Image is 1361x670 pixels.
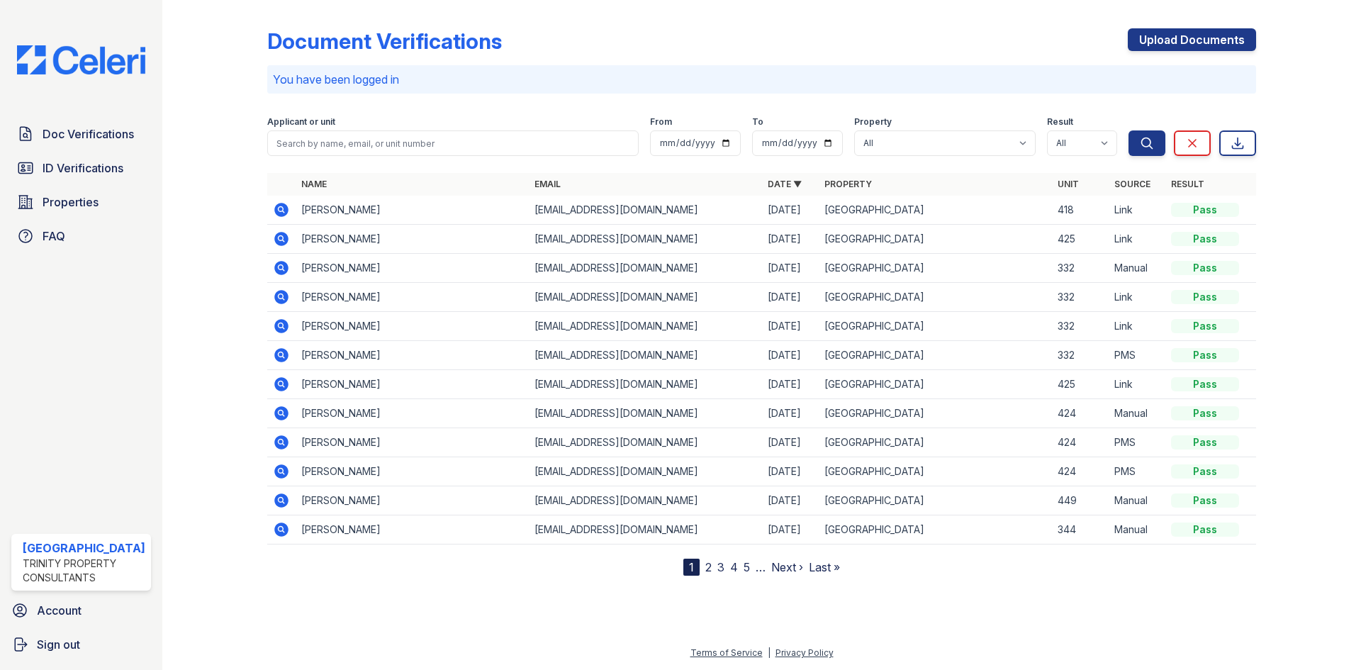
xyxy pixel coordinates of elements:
[1171,523,1239,537] div: Pass
[819,428,1052,457] td: [GEOGRAPHIC_DATA]
[529,399,762,428] td: [EMAIL_ADDRESS][DOMAIN_NAME]
[1052,399,1109,428] td: 424
[730,560,738,574] a: 4
[296,486,529,515] td: [PERSON_NAME]
[6,630,157,659] button: Sign out
[1109,196,1165,225] td: Link
[819,283,1052,312] td: [GEOGRAPHIC_DATA]
[1052,196,1109,225] td: 418
[768,647,771,658] div: |
[296,312,529,341] td: [PERSON_NAME]
[1109,486,1165,515] td: Manual
[296,457,529,486] td: [PERSON_NAME]
[529,370,762,399] td: [EMAIL_ADDRESS][DOMAIN_NAME]
[296,225,529,254] td: [PERSON_NAME]
[296,196,529,225] td: [PERSON_NAME]
[1052,283,1109,312] td: 332
[819,254,1052,283] td: [GEOGRAPHIC_DATA]
[752,116,763,128] label: To
[1052,515,1109,545] td: 344
[683,559,700,576] div: 1
[768,179,802,189] a: Date ▼
[819,486,1052,515] td: [GEOGRAPHIC_DATA]
[771,560,803,574] a: Next ›
[296,283,529,312] td: [PERSON_NAME]
[762,283,819,312] td: [DATE]
[1109,254,1165,283] td: Manual
[762,312,819,341] td: [DATE]
[1109,341,1165,370] td: PMS
[1109,312,1165,341] td: Link
[1052,254,1109,283] td: 332
[1171,203,1239,217] div: Pass
[1171,261,1239,275] div: Pass
[267,130,639,156] input: Search by name, email, or unit number
[762,370,819,399] td: [DATE]
[43,160,123,177] span: ID Verifications
[43,125,134,143] span: Doc Verifications
[296,341,529,370] td: [PERSON_NAME]
[267,28,502,54] div: Document Verifications
[296,399,529,428] td: [PERSON_NAME]
[1171,377,1239,391] div: Pass
[1171,493,1239,508] div: Pass
[1171,348,1239,362] div: Pass
[1171,179,1204,189] a: Result
[1052,428,1109,457] td: 424
[296,428,529,457] td: [PERSON_NAME]
[762,341,819,370] td: [DATE]
[824,179,872,189] a: Property
[301,179,327,189] a: Name
[854,116,892,128] label: Property
[762,515,819,545] td: [DATE]
[1047,116,1073,128] label: Result
[705,560,712,574] a: 2
[6,45,157,74] img: CE_Logo_Blue-a8612792a0a2168367f1c8372b55b34899dd931a85d93a1a3d3e32e68fde9ad4.png
[775,647,834,658] a: Privacy Policy
[650,116,672,128] label: From
[1171,232,1239,246] div: Pass
[1109,225,1165,254] td: Link
[37,602,82,619] span: Account
[1052,225,1109,254] td: 425
[1109,515,1165,545] td: Manual
[819,341,1052,370] td: [GEOGRAPHIC_DATA]
[1171,435,1239,450] div: Pass
[43,228,65,245] span: FAQ
[296,515,529,545] td: [PERSON_NAME]
[1109,428,1165,457] td: PMS
[1058,179,1079,189] a: Unit
[1171,319,1239,333] div: Pass
[1114,179,1150,189] a: Source
[1171,464,1239,479] div: Pass
[529,225,762,254] td: [EMAIL_ADDRESS][DOMAIN_NAME]
[762,486,819,515] td: [DATE]
[819,515,1052,545] td: [GEOGRAPHIC_DATA]
[37,636,80,653] span: Sign out
[762,225,819,254] td: [DATE]
[267,116,335,128] label: Applicant or unit
[1109,370,1165,399] td: Link
[690,647,763,658] a: Terms of Service
[762,457,819,486] td: [DATE]
[529,196,762,225] td: [EMAIL_ADDRESS][DOMAIN_NAME]
[809,560,840,574] a: Last »
[819,370,1052,399] td: [GEOGRAPHIC_DATA]
[529,312,762,341] td: [EMAIL_ADDRESS][DOMAIN_NAME]
[11,188,151,216] a: Properties
[1171,290,1239,304] div: Pass
[1109,399,1165,428] td: Manual
[1052,341,1109,370] td: 332
[529,457,762,486] td: [EMAIL_ADDRESS][DOMAIN_NAME]
[296,254,529,283] td: [PERSON_NAME]
[11,222,151,250] a: FAQ
[1052,486,1109,515] td: 449
[1109,457,1165,486] td: PMS
[1052,457,1109,486] td: 424
[23,540,145,557] div: [GEOGRAPHIC_DATA]
[43,194,99,211] span: Properties
[273,71,1250,88] p: You have been logged in
[762,196,819,225] td: [DATE]
[762,254,819,283] td: [DATE]
[756,559,766,576] span: …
